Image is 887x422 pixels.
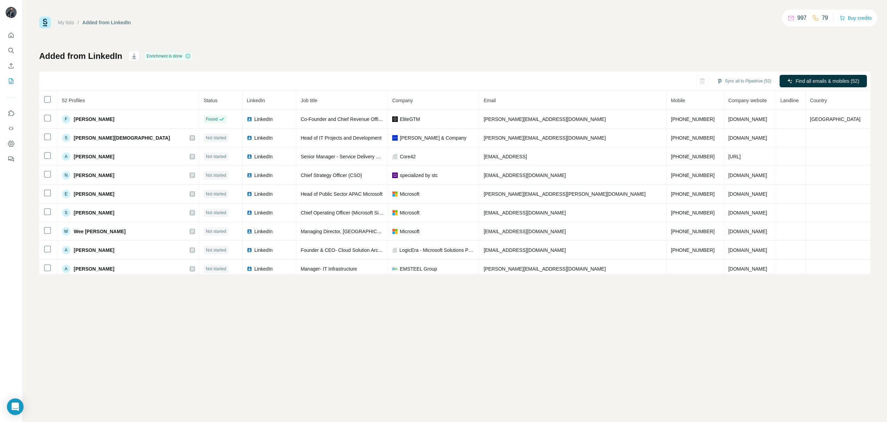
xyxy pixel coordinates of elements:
div: A [62,265,70,273]
button: Quick start [6,29,17,42]
img: Avatar [6,7,17,18]
img: LinkedIn logo [247,173,252,178]
span: Head of IT Projects and Development [301,135,381,141]
span: Find all emails & mobiles (52) [796,78,859,85]
button: Enrich CSV [6,60,17,72]
span: LinkedIn [254,191,273,197]
img: LinkedIn logo [247,191,252,197]
span: [PHONE_NUMBER] [671,135,714,141]
span: [PERSON_NAME][EMAIL_ADDRESS][PERSON_NAME][DOMAIN_NAME] [484,191,646,197]
span: Not started [206,172,226,178]
img: LinkedIn logo [247,210,252,216]
span: Email [484,98,496,103]
span: 52 Profiles [62,98,85,103]
span: [PHONE_NUMBER] [671,173,714,178]
span: [DOMAIN_NAME] [728,210,767,216]
img: LinkedIn logo [247,116,252,122]
span: LinkedIn [254,172,273,179]
span: [DOMAIN_NAME] [728,266,767,272]
img: company-logo [392,191,398,197]
span: [PHONE_NUMBER] [671,210,714,216]
span: [PERSON_NAME] [74,265,114,272]
p: 997 [797,14,807,22]
span: Not started [206,266,226,272]
button: Buy credits [840,13,872,23]
span: Core42 [400,153,416,160]
span: [EMAIL_ADDRESS] [484,154,527,159]
span: EliteGTM [400,116,420,123]
span: [EMAIL_ADDRESS][DOMAIN_NAME] [484,229,566,234]
span: [DOMAIN_NAME] [728,247,767,253]
span: LogicEra - Microsoft Solutions Partner [399,247,475,254]
span: [DOMAIN_NAME] [728,229,767,234]
span: [PERSON_NAME] [74,247,114,254]
button: Use Surfe API [6,122,17,135]
img: company-logo [392,266,398,272]
div: S [62,209,70,217]
span: Company [392,98,413,103]
img: LinkedIn logo [247,266,252,272]
img: LinkedIn logo [247,229,252,234]
span: specialized by stc [400,172,438,179]
img: company-logo [392,229,398,234]
div: Added from LinkedIn [82,19,131,26]
div: A [62,246,70,254]
span: Managing Director, [GEOGRAPHIC_DATA] [301,229,393,234]
div: S [62,134,70,142]
span: Manager- IT Infrastructure [301,266,357,272]
span: [PERSON_NAME][EMAIL_ADDRESS][DOMAIN_NAME] [484,135,606,141]
img: company-logo [392,210,398,216]
img: company-logo [392,116,398,122]
span: [GEOGRAPHIC_DATA] [810,116,861,122]
button: My lists [6,75,17,87]
span: [EMAIL_ADDRESS][DOMAIN_NAME] [484,247,566,253]
span: [PERSON_NAME] [74,153,114,160]
span: [EMAIL_ADDRESS][DOMAIN_NAME] [484,210,566,216]
span: LinkedIn [247,98,265,103]
span: [PHONE_NUMBER] [671,229,714,234]
img: company-logo [392,173,398,178]
button: Search [6,44,17,57]
span: Not started [206,153,226,160]
span: Mobile [671,98,685,103]
span: LinkedIn [254,134,273,141]
div: E [62,190,70,198]
span: [PERSON_NAME] [74,209,114,216]
span: LinkedIn [254,247,273,254]
span: Status [204,98,218,103]
button: Find all emails & mobiles (52) [780,75,867,87]
img: company-logo [392,135,398,141]
span: Found [206,116,218,122]
span: [DOMAIN_NAME] [728,191,767,197]
span: [DOMAIN_NAME] [728,116,767,122]
img: LinkedIn logo [247,135,252,141]
button: Sync all to Pipedrive (52) [712,76,776,86]
span: LinkedIn [254,209,273,216]
span: [URL] [728,154,741,159]
span: [PERSON_NAME] [74,191,114,197]
span: Co-Founder and Chief Revenue Officer [301,116,385,122]
button: Feedback [6,153,17,165]
span: [PHONE_NUMBER] [671,247,714,253]
div: W [62,227,70,236]
span: Job title [301,98,317,103]
div: Open Intercom Messenger [7,398,24,415]
span: Landline [780,98,799,103]
span: [PHONE_NUMBER] [671,154,714,159]
a: My lists [58,20,74,25]
button: Use Surfe on LinkedIn [6,107,17,120]
img: LinkedIn logo [247,154,252,159]
span: Head of Public Sector APAC Microsoft [301,191,383,197]
span: [PERSON_NAME][EMAIL_ADDRESS][DOMAIN_NAME] [484,266,606,272]
span: EMSTEEL Group [400,265,437,272]
span: Senior Manager - Service Delivery Operations [301,154,400,159]
span: Not started [206,135,226,141]
button: Dashboard [6,138,17,150]
span: Microsoft [400,191,420,197]
span: LinkedIn [254,265,273,272]
div: Enrichment is done [144,52,193,60]
span: Not started [206,228,226,235]
span: Not started [206,247,226,253]
span: [PHONE_NUMBER] [671,191,714,197]
span: LinkedIn [254,153,273,160]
